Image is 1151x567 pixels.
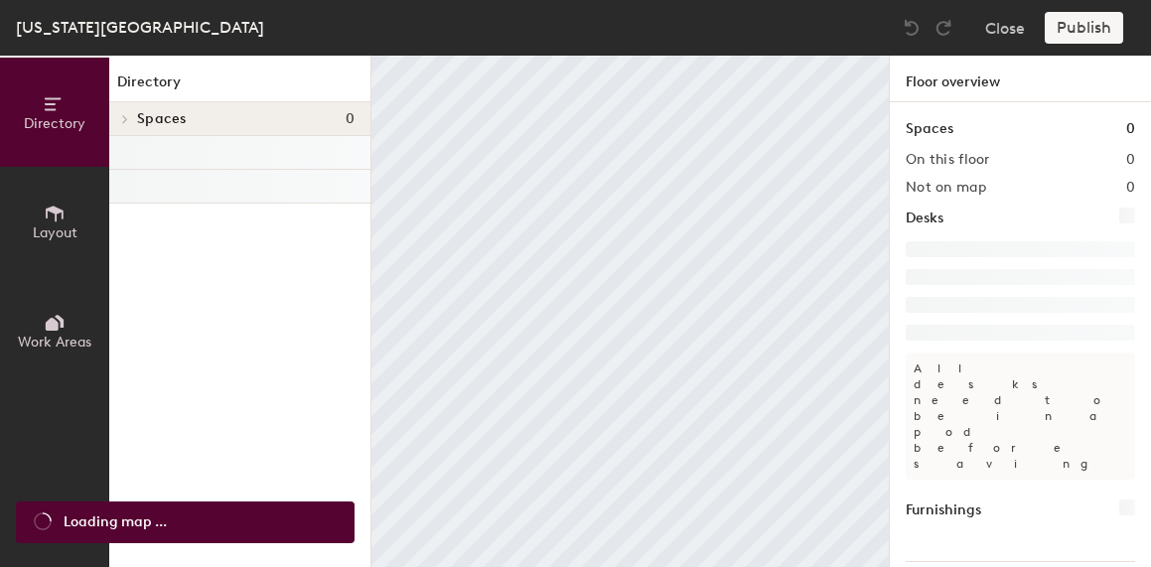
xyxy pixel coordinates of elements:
[906,208,943,229] h1: Desks
[985,12,1025,44] button: Close
[371,56,889,567] canvas: Map
[906,353,1135,480] p: All desks need to be in a pod before saving
[1126,118,1135,140] h1: 0
[64,511,167,533] span: Loading map ...
[18,334,91,351] span: Work Areas
[906,118,953,140] h1: Spaces
[906,180,986,196] h2: Not on map
[890,56,1151,102] h1: Floor overview
[16,15,264,40] div: [US_STATE][GEOGRAPHIC_DATA]
[902,18,922,38] img: Undo
[109,71,370,102] h1: Directory
[137,111,187,127] span: Spaces
[24,115,85,132] span: Directory
[906,152,990,168] h2: On this floor
[934,18,953,38] img: Redo
[1126,152,1135,168] h2: 0
[906,499,981,521] h1: Furnishings
[1126,180,1135,196] h2: 0
[33,224,77,241] span: Layout
[346,111,355,127] span: 0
